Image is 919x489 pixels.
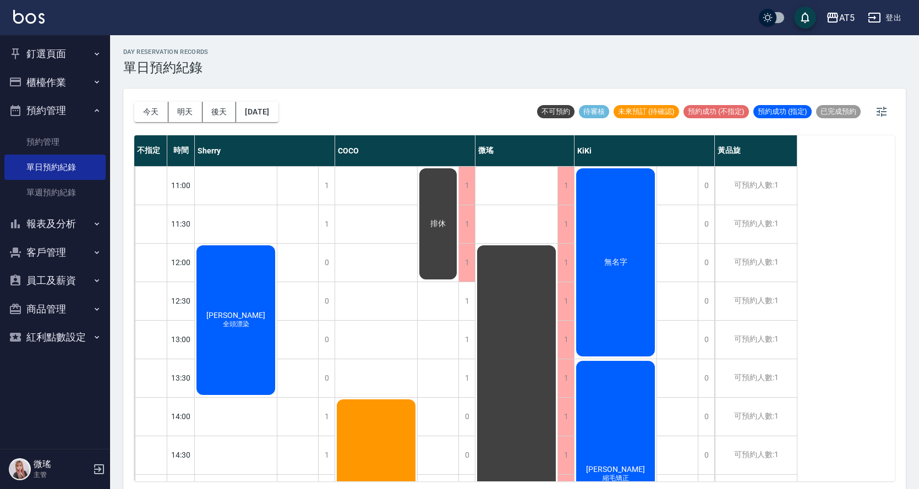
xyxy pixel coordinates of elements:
[863,8,906,28] button: 登出
[600,474,631,483] span: 縮毛矯正
[167,436,195,474] div: 14:30
[715,398,797,436] div: 可預約人數:1
[458,321,475,359] div: 1
[318,244,335,282] div: 0
[167,135,195,166] div: 時間
[584,465,647,474] span: [PERSON_NAME]
[698,167,714,205] div: 0
[167,282,195,320] div: 12:30
[698,359,714,397] div: 0
[698,398,714,436] div: 0
[579,107,609,117] span: 待審核
[167,397,195,436] div: 14:00
[4,40,106,68] button: 釘選頁面
[4,210,106,238] button: 報表及分析
[698,244,714,282] div: 0
[236,102,278,122] button: [DATE]
[614,107,679,117] span: 未來預訂 (待確認)
[557,321,574,359] div: 1
[9,458,31,480] img: Person
[318,321,335,359] div: 0
[4,155,106,180] a: 單日預約紀錄
[4,96,106,125] button: 預約管理
[575,135,715,166] div: KiKi
[715,359,797,397] div: 可預約人數:1
[167,166,195,205] div: 11:00
[34,470,90,480] p: 主管
[458,167,475,205] div: 1
[602,257,630,267] span: 無名字
[203,102,237,122] button: 後天
[557,359,574,397] div: 1
[557,167,574,205] div: 1
[698,205,714,243] div: 0
[13,10,45,24] img: Logo
[715,436,797,474] div: 可預約人數:1
[318,359,335,397] div: 0
[34,459,90,470] h5: 微瑤
[134,102,168,122] button: 今天
[167,205,195,243] div: 11:30
[318,436,335,474] div: 1
[4,180,106,205] a: 單週預約紀錄
[557,436,574,474] div: 1
[335,135,475,166] div: COCO
[318,205,335,243] div: 1
[458,359,475,397] div: 1
[715,321,797,359] div: 可預約人數:1
[683,107,749,117] span: 預約成功 (不指定)
[167,320,195,359] div: 13:00
[318,398,335,436] div: 1
[204,311,267,320] span: [PERSON_NAME]
[698,436,714,474] div: 0
[4,238,106,267] button: 客戶管理
[123,60,209,75] h3: 單日預約紀錄
[318,167,335,205] div: 1
[557,244,574,282] div: 1
[475,135,575,166] div: 微瑤
[753,107,812,117] span: 預約成功 (指定)
[4,266,106,295] button: 員工及薪資
[458,282,475,320] div: 1
[458,398,475,436] div: 0
[698,321,714,359] div: 0
[221,320,251,329] span: 全頭漂染
[557,205,574,243] div: 1
[458,436,475,474] div: 0
[822,7,859,29] button: AT5
[458,205,475,243] div: 1
[123,48,209,56] h2: day Reservation records
[698,282,714,320] div: 0
[134,135,167,166] div: 不指定
[537,107,575,117] span: 不可預約
[715,167,797,205] div: 可預約人數:1
[167,243,195,282] div: 12:00
[4,129,106,155] a: 預約管理
[715,205,797,243] div: 可預約人數:1
[715,244,797,282] div: 可預約人數:1
[816,107,861,117] span: 已完成預約
[4,68,106,97] button: 櫃檯作業
[318,282,335,320] div: 0
[715,135,797,166] div: 黃品旋
[168,102,203,122] button: 明天
[557,282,574,320] div: 1
[4,323,106,351] button: 紅利點數設定
[557,398,574,436] div: 1
[167,359,195,397] div: 13:30
[458,244,475,282] div: 1
[715,282,797,320] div: 可預約人數:1
[428,219,448,229] span: 排休
[794,7,816,29] button: save
[195,135,335,166] div: Sherry
[839,11,855,25] div: AT5
[4,295,106,323] button: 商品管理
